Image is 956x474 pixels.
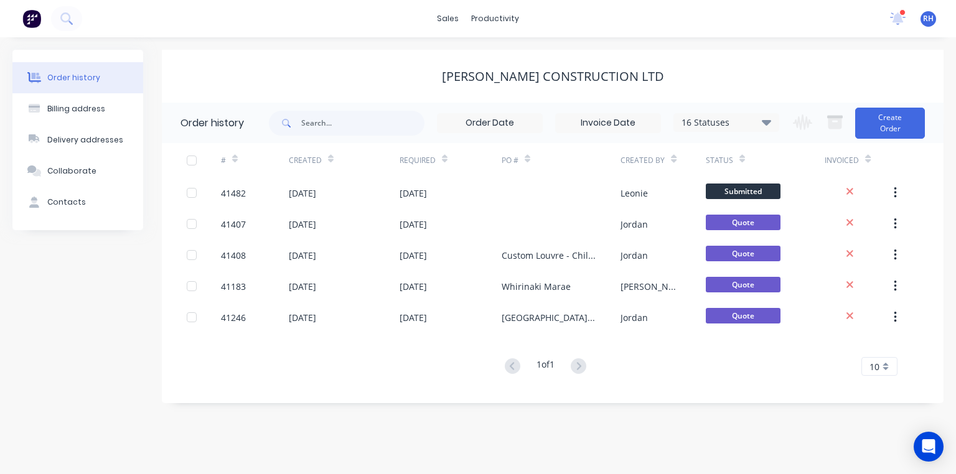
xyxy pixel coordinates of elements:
button: Billing address [12,93,143,124]
div: Invoiced [825,155,859,166]
div: Created By [621,155,665,166]
div: Jordan [621,218,648,231]
div: Billing address [47,103,105,114]
div: Status [706,155,733,166]
div: Order history [180,116,244,131]
button: Create Order [855,108,925,139]
div: Required [400,143,502,177]
button: Order history [12,62,143,93]
div: 41183 [221,280,246,293]
div: Created By [621,143,706,177]
div: Required [400,155,436,166]
span: Quote [706,246,780,261]
div: 16 Statuses [674,116,779,129]
div: [DATE] [289,311,316,324]
div: 41407 [221,218,246,231]
input: Order Date [438,114,542,132]
span: Submitted [706,184,780,199]
div: Leonie [621,187,648,200]
div: [DATE] [400,187,427,200]
img: Factory [22,9,41,28]
div: Created [289,143,400,177]
div: Collaborate [47,165,96,177]
div: [DATE] [400,249,427,262]
div: # [221,143,289,177]
div: [DATE] [400,311,427,324]
button: Collaborate [12,156,143,187]
div: [DATE] [289,187,316,200]
div: [DATE] [289,280,316,293]
div: [GEOGRAPHIC_DATA] Area [502,311,596,324]
span: RH [923,13,934,24]
div: 41482 [221,187,246,200]
div: Jordan [621,249,648,262]
button: Contacts [12,187,143,218]
div: [DATE] [289,249,316,262]
div: Contacts [47,197,86,208]
div: [DATE] [400,218,427,231]
div: Custom Louvre - Child health centre [502,249,596,262]
div: Jordan [621,311,648,324]
div: PO # [502,155,518,166]
div: # [221,155,226,166]
div: Created [289,155,322,166]
span: Quote [706,277,780,292]
div: [DATE] [400,280,427,293]
div: PO # [502,143,621,177]
input: Search... [301,111,424,136]
div: [PERSON_NAME] [621,280,681,293]
div: productivity [465,9,525,28]
div: [DATE] [289,218,316,231]
button: Delivery addresses [12,124,143,156]
div: [PERSON_NAME] Construction Ltd [442,69,664,84]
span: 10 [869,360,879,373]
div: Order history [47,72,100,83]
span: Quote [706,308,780,323]
div: Whirinaki Marae [502,280,571,293]
input: Invoice Date [556,114,660,132]
div: sales [431,9,465,28]
div: Delivery addresses [47,134,123,146]
div: 41246 [221,311,246,324]
span: Quote [706,215,780,230]
div: 1 of 1 [537,358,555,376]
div: Invoiced [825,143,893,177]
div: 41408 [221,249,246,262]
div: Open Intercom Messenger [914,432,944,462]
div: Status [706,143,825,177]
